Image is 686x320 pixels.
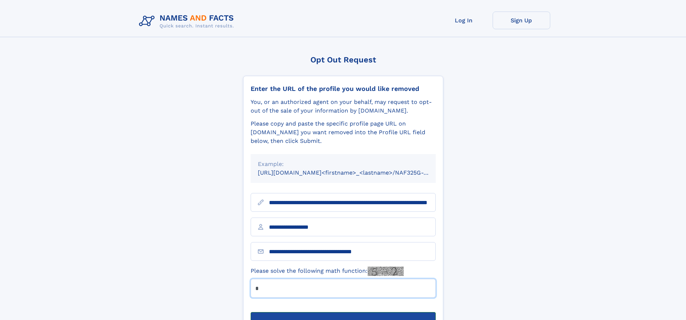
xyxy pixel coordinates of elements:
[493,12,550,29] a: Sign Up
[243,55,443,64] div: Opt Out Request
[251,267,404,276] label: Please solve the following math function:
[258,169,449,176] small: [URL][DOMAIN_NAME]<firstname>_<lastname>/NAF325G-xxxxxxxx
[435,12,493,29] a: Log In
[251,98,436,115] div: You, or an authorized agent on your behalf, may request to opt-out of the sale of your informatio...
[251,119,436,145] div: Please copy and paste the specific profile page URL on [DOMAIN_NAME] you want removed into the Pr...
[136,12,240,31] img: Logo Names and Facts
[258,160,429,168] div: Example:
[251,85,436,93] div: Enter the URL of the profile you would like removed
